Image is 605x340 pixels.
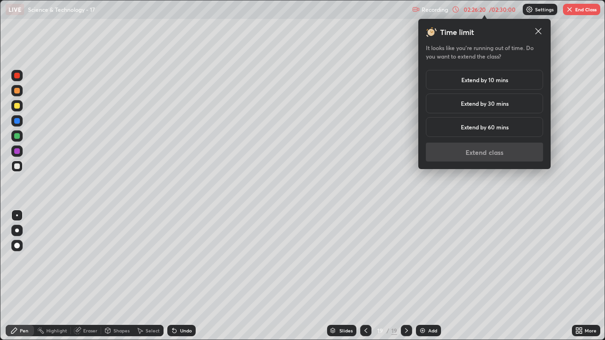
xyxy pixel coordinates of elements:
div: Undo [180,328,192,333]
h5: It looks like you’re running out of time. Do you want to extend the class? [426,43,543,60]
div: Highlight [46,328,67,333]
p: Settings [535,7,553,12]
img: recording.375f2c34.svg [412,6,420,13]
h5: Extend by 30 mins [461,99,509,108]
div: 02:26:20 [461,7,488,12]
div: Select [146,328,160,333]
div: Eraser [83,328,97,333]
div: 19 [391,326,397,335]
h5: Extend by 60 mins [461,123,509,131]
div: Pen [20,328,28,333]
p: Recording [422,6,448,13]
h5: Extend by 10 mins [461,76,508,84]
p: LIVE [9,6,21,13]
button: End Class [563,4,600,15]
div: / [387,328,389,333]
img: class-settings-icons [526,6,533,13]
p: Science & Technology - 17 [28,6,95,13]
div: Shapes [113,328,130,333]
img: add-slide-button [419,327,426,334]
div: Slides [339,328,353,333]
div: 19 [375,328,385,333]
div: Add [428,328,437,333]
img: end-class-cross [566,6,573,13]
div: / 02:30:00 [488,7,517,12]
div: More [585,328,596,333]
h3: Time limit [440,26,474,38]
